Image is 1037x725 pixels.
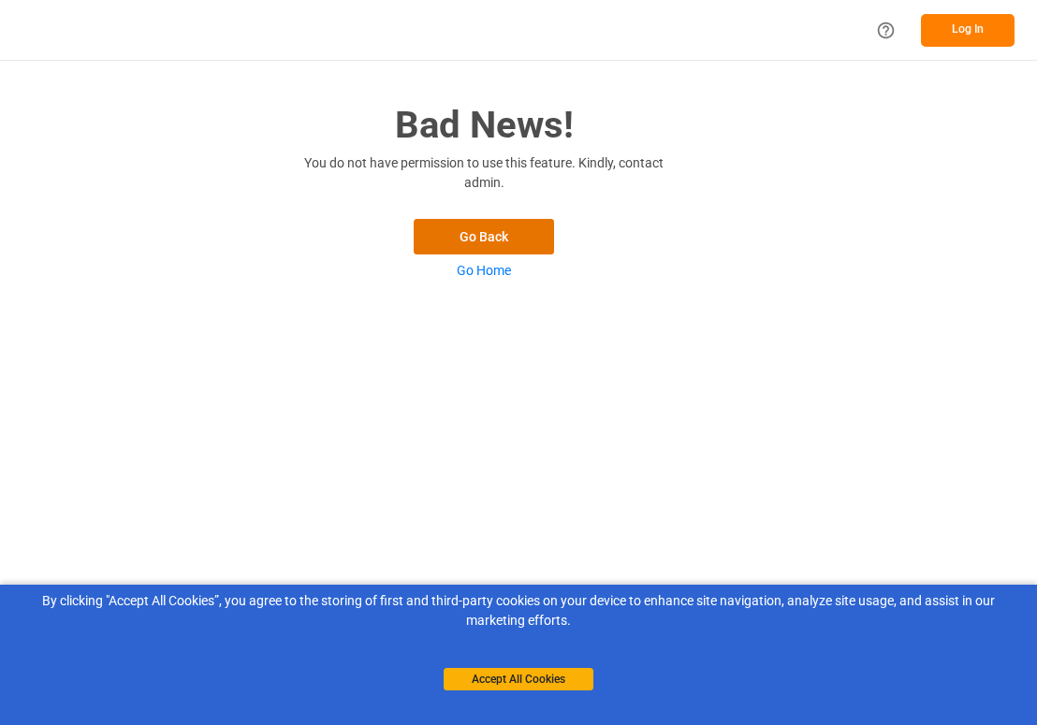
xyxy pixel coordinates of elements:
[297,97,671,153] h2: Bad News!
[457,263,511,278] a: Go Home
[921,14,1015,47] button: Log In
[297,153,671,193] p: You do not have permission to use this feature. Kindly, contact admin.
[13,591,1024,631] div: By clicking "Accept All Cookies”, you agree to the storing of first and third-party cookies on yo...
[444,668,593,690] button: Accept All Cookies
[865,9,907,51] button: Help Center
[414,219,554,254] button: Go Back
